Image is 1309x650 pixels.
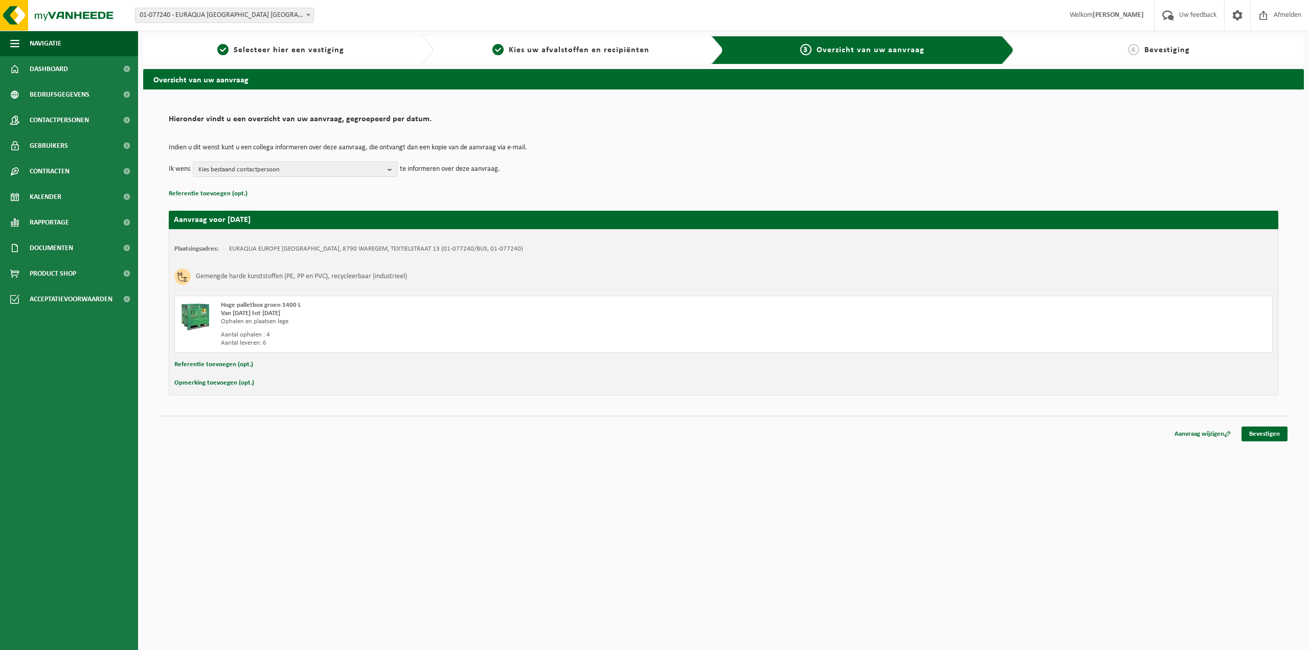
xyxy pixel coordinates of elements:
span: Kalender [30,184,61,210]
a: 2Kies uw afvalstoffen en recipiënten [439,44,704,56]
a: Bevestigen [1242,427,1288,441]
a: 1Selecteer hier een vestiging [148,44,413,56]
span: Gebruikers [30,133,68,159]
button: Opmerking toevoegen (opt.) [174,376,254,390]
span: 3 [800,44,811,55]
div: Aantal leveren: 6 [221,339,764,347]
span: Hoge palletbox groen 1400 L [221,302,301,308]
span: Dashboard [30,56,68,82]
span: Selecteer hier een vestiging [234,46,344,54]
h2: Overzicht van uw aanvraag [143,69,1304,89]
span: 01-077240 - EURAQUA EUROPE NV - WAREGEM [135,8,314,23]
p: te informeren over deze aanvraag. [400,162,500,177]
div: Aantal ophalen : 4 [221,331,764,339]
span: Overzicht van uw aanvraag [817,46,924,54]
span: Bevestiging [1144,46,1190,54]
p: Ik wens [169,162,190,177]
strong: [PERSON_NAME] [1093,11,1144,19]
div: Ophalen en plaatsen lege [221,318,764,326]
strong: Van [DATE] tot [DATE] [221,310,280,317]
span: Contactpersonen [30,107,89,133]
strong: Aanvraag voor [DATE] [174,216,251,224]
span: Rapportage [30,210,69,235]
span: Kies uw afvalstoffen en recipiënten [509,46,649,54]
span: Navigatie [30,31,61,56]
span: 2 [492,44,504,55]
h3: Gemengde harde kunststoffen (PE, PP en PVC), recycleerbaar (industrieel) [196,268,407,285]
span: Kies bestaand contactpersoon [198,162,383,177]
span: 4 [1128,44,1139,55]
strong: Plaatsingsadres: [174,245,219,252]
span: Bedrijfsgegevens [30,82,89,107]
span: Acceptatievoorwaarden [30,286,112,312]
p: Indien u dit wenst kunt u een collega informeren over deze aanvraag, die ontvangt dan een kopie v... [169,144,1278,151]
td: EURAQUA EUROPE [GEOGRAPHIC_DATA], 8790 WAREGEM, TEXTIELSTRAAT 13 (01-077240/BUS, 01-077240) [229,245,523,253]
h2: Hieronder vindt u een overzicht van uw aanvraag, gegroepeerd per datum. [169,115,1278,129]
button: Referentie toevoegen (opt.) [174,358,253,371]
img: PB-HB-1400-HPE-GN-01.png [180,301,211,332]
span: Documenten [30,235,73,261]
button: Referentie toevoegen (opt.) [169,187,247,200]
button: Kies bestaand contactpersoon [193,162,397,177]
span: Contracten [30,159,70,184]
span: 01-077240 - EURAQUA EUROPE NV - WAREGEM [136,8,313,23]
span: 1 [217,44,229,55]
a: Aanvraag wijzigen [1167,427,1238,441]
span: Product Shop [30,261,76,286]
